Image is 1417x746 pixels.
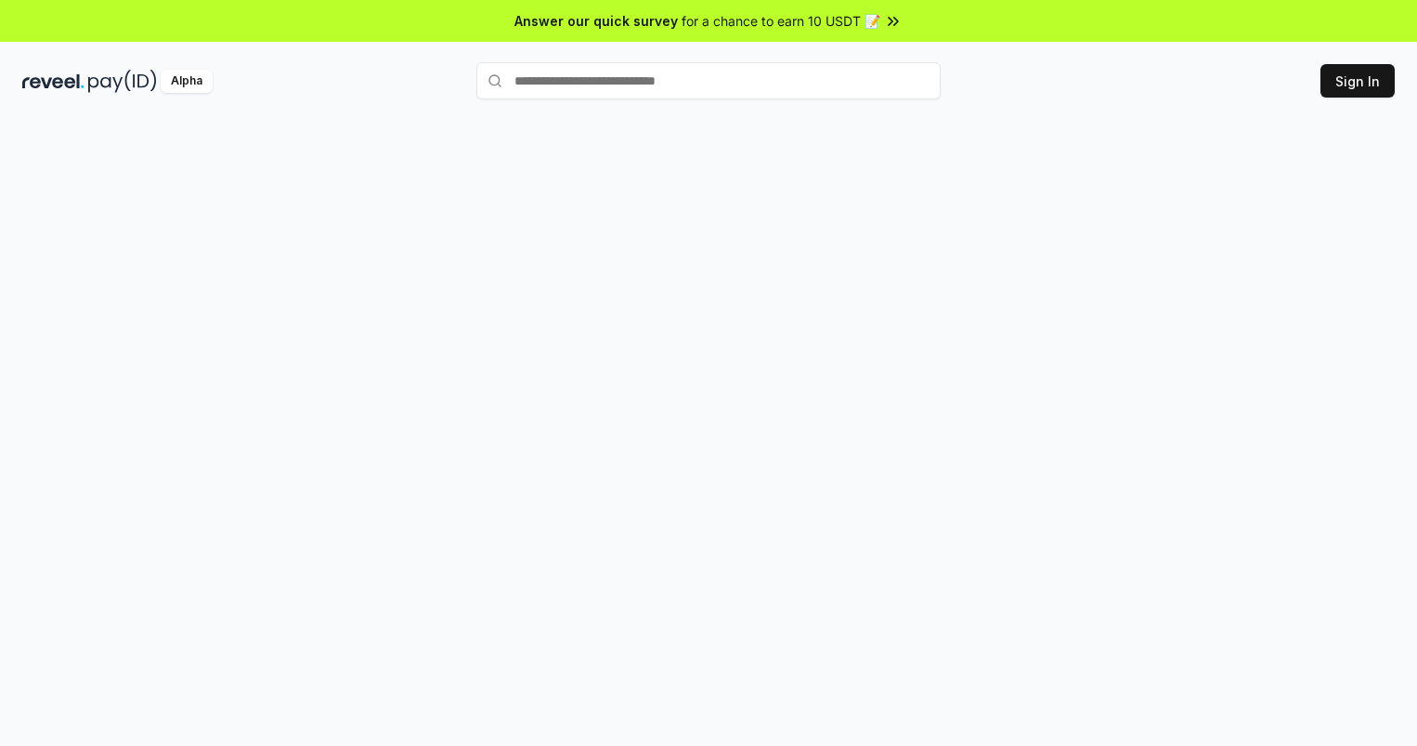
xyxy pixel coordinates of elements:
img: pay_id [88,70,157,93]
span: Answer our quick survey [514,11,678,31]
div: Alpha [161,70,213,93]
img: reveel_dark [22,70,84,93]
button: Sign In [1320,64,1395,98]
span: for a chance to earn 10 USDT 📝 [682,11,880,31]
